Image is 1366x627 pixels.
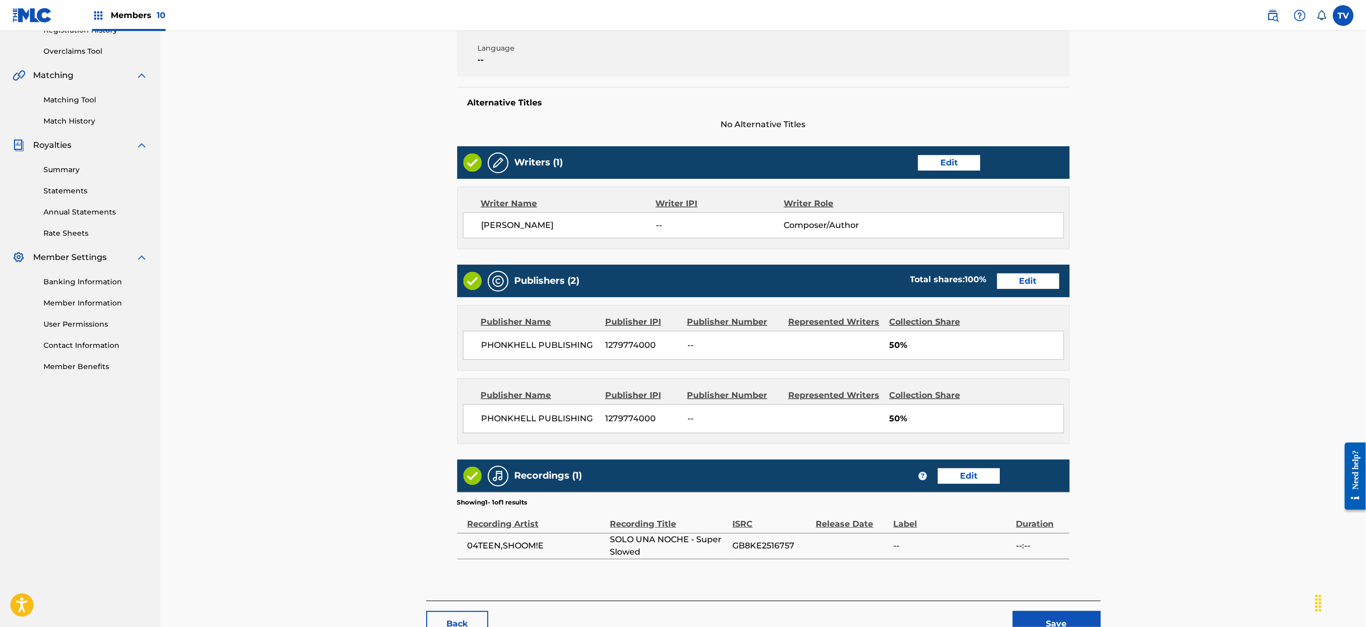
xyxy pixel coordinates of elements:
[157,10,166,20] span: 10
[910,273,987,286] div: Total shares:
[784,219,900,232] span: Composer/Author
[894,507,1011,530] div: Label
[12,139,25,151] img: Royalties
[43,319,148,330] a: User Permissions
[92,9,104,22] img: Top Rightsholders
[136,251,148,264] img: expand
[43,95,148,105] a: Matching Tool
[732,507,810,530] div: ISRC
[1310,588,1327,619] div: Ziehen
[938,468,1000,484] a: Edit
[478,43,623,54] span: Language
[457,118,1070,131] span: No Alternative Titles
[656,197,784,210] div: Writer IPI
[33,69,73,82] span: Matching
[33,139,71,151] span: Royalties
[12,251,25,264] img: Member Settings
[43,207,148,218] a: Annual Statements
[492,275,504,287] img: Publishers
[687,412,780,425] span: --
[889,339,1063,351] span: 50%
[606,412,680,425] span: 1279774000
[43,186,148,196] a: Statements
[605,389,680,402] div: Publisher IPI
[43,361,148,372] a: Member Benefits
[788,389,881,402] div: Represented Writers
[12,8,52,23] img: MLC Logo
[492,470,504,482] img: Recordings
[919,472,927,480] span: ?
[463,272,482,290] img: Valid
[1016,540,1064,552] span: --:--
[482,219,656,232] span: [PERSON_NAME]
[457,498,528,507] p: Showing 1 - 1 of 1 results
[482,339,598,351] span: PHONKHELL PUBLISHING
[492,157,504,169] img: Writers
[43,46,148,57] a: Overclaims Tool
[889,316,977,328] div: Collection Share
[610,507,728,530] div: Recording Title
[111,9,166,21] span: Members
[1267,9,1279,22] img: search
[515,470,582,482] h5: Recordings (1)
[1314,577,1366,627] div: Chat-Widget
[605,316,680,328] div: Publisher IPI
[687,316,780,328] div: Publisher Number
[788,316,881,328] div: Represented Writers
[1333,5,1354,26] div: User Menu
[894,540,1011,552] span: --
[43,228,148,239] a: Rate Sheets
[43,277,148,287] a: Banking Information
[732,540,810,552] span: GB8KE2516757
[43,298,148,309] a: Member Information
[515,275,580,287] h5: Publishers (2)
[889,412,1063,425] span: 50%
[606,339,680,351] span: 1279774000
[784,197,900,210] div: Writer Role
[515,157,563,169] h5: Writers (1)
[997,273,1059,289] a: Edit
[481,197,656,210] div: Writer Name
[1289,5,1310,26] div: Help
[481,316,597,328] div: Publisher Name
[481,389,597,402] div: Publisher Name
[656,219,784,232] span: --
[1337,435,1366,518] iframe: Resource Center
[12,69,25,82] img: Matching
[136,139,148,151] img: expand
[1016,507,1064,530] div: Duration
[482,412,598,425] span: PHONKHELL PUBLISHING
[1316,10,1327,21] div: Notifications
[468,540,605,552] span: 04TEEN,SHOOM!E
[816,507,889,530] div: Release Date
[468,507,605,530] div: Recording Artist
[43,340,148,351] a: Contact Information
[918,155,980,171] a: Edit
[610,533,728,558] span: SOLO UNA NOCHE - Super Slowed
[463,154,482,172] img: Valid
[43,164,148,175] a: Summary
[687,339,780,351] span: --
[478,54,623,66] span: --
[965,274,987,284] span: 100 %
[889,389,977,402] div: Collection Share
[1263,5,1283,26] a: Public Search
[468,98,1059,108] h5: Alternative Titles
[1294,9,1306,22] img: help
[1314,577,1366,627] iframe: Chat Widget
[43,116,148,127] a: Match History
[136,69,148,82] img: expand
[463,467,482,485] img: Valid
[687,389,780,402] div: Publisher Number
[33,251,107,264] span: Member Settings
